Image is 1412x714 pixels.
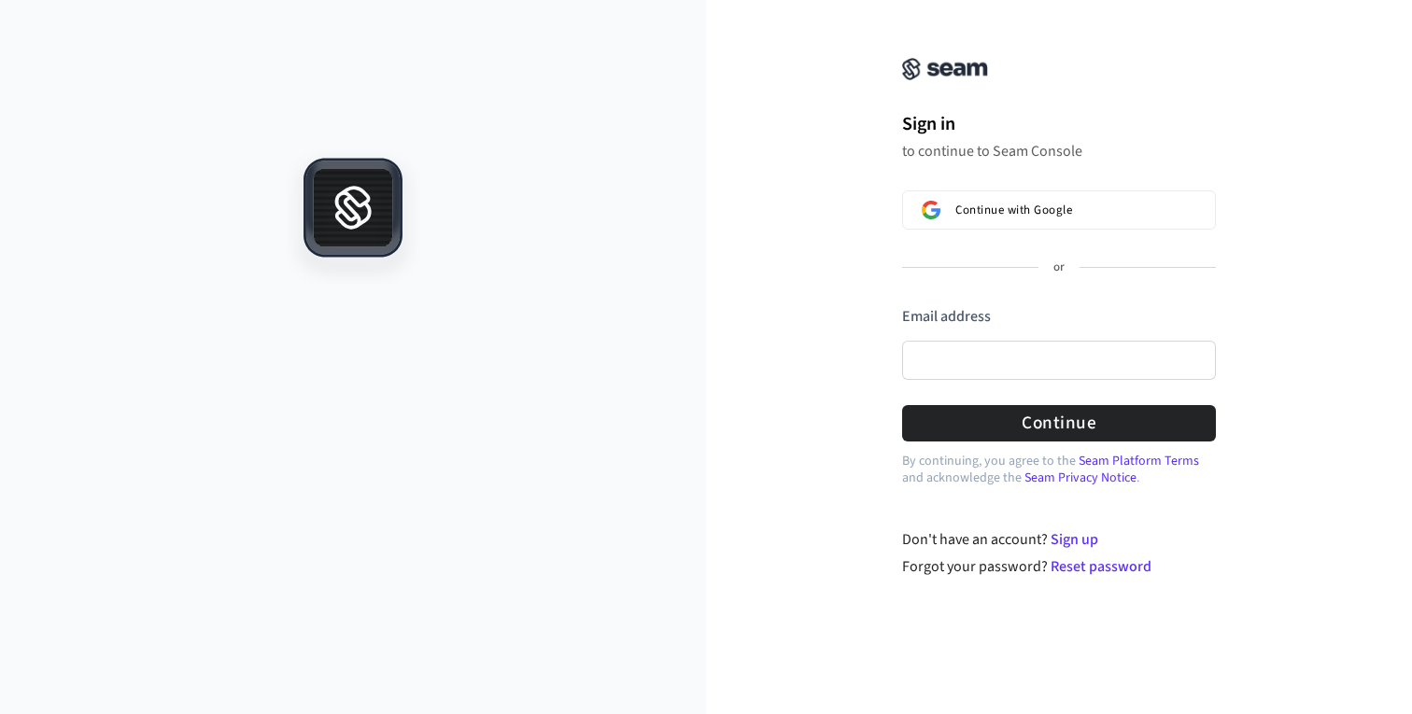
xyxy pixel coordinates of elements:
button: Continue [902,405,1216,441]
label: Email address [902,306,991,327]
p: By continuing, you agree to the and acknowledge the . [902,453,1216,486]
p: to continue to Seam Console [902,142,1216,161]
img: Seam Console [902,58,988,80]
h1: Sign in [902,110,1216,138]
span: Continue with Google [955,203,1072,217]
img: Sign in with Google [922,201,940,219]
div: Don't have an account? [902,528,1217,551]
a: Sign up [1051,529,1098,550]
p: or [1053,259,1065,276]
a: Seam Platform Terms [1079,452,1199,470]
button: Sign in with GoogleContinue with Google [902,190,1216,230]
div: Forgot your password? [902,555,1217,578]
a: Reset password [1051,556,1151,577]
a: Seam Privacy Notice [1024,469,1137,487]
